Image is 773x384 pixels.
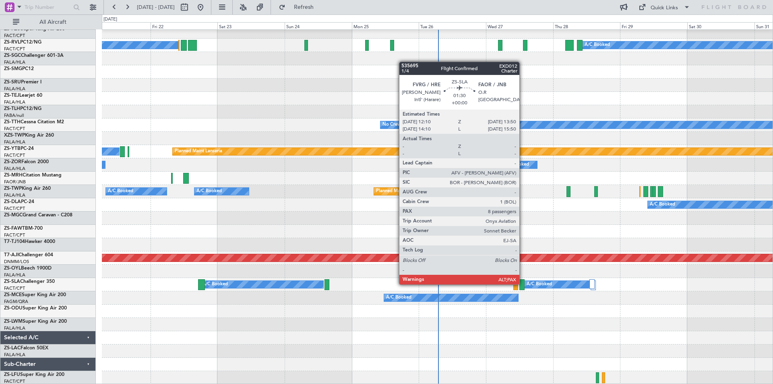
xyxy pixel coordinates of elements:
a: FABA/null [4,112,24,118]
a: FALA/HLA [4,325,25,331]
a: ZS-TLHPC12/NG [4,106,41,111]
span: All Aircraft [21,19,85,25]
span: ZS-LWM [4,319,23,324]
input: Trip Number [25,1,71,13]
a: FALA/HLA [4,192,25,198]
span: ZS-MRH [4,173,23,178]
span: ZS-LAC [4,346,21,351]
a: ZS-ODUSuper King Air 200 [4,306,67,311]
span: ZS-YTB [4,146,21,151]
div: Fri 29 [620,22,687,29]
div: Quick Links [651,4,678,12]
div: Wed 27 [486,22,553,29]
div: Mon 25 [352,22,419,29]
div: [DATE] [103,16,117,23]
div: Sat 23 [217,22,285,29]
a: ZS-TWPKing Air 260 [4,186,51,191]
div: Tue 26 [419,22,486,29]
span: ZS-TWP [4,186,22,191]
a: ZS-FAWTBM-700 [4,226,43,231]
div: A/C Booked [650,199,675,211]
div: A/C Booked [504,159,529,171]
a: ZS-YTBPC-24 [4,146,34,151]
a: FALA/HLA [4,139,25,145]
a: FALA/HLA [4,166,25,172]
div: Planned Maint Lanseria [376,185,424,197]
a: ZS-DLAPC-24 [4,199,34,204]
a: XZS-TWPKing Air 260 [4,133,54,138]
a: FAOR/JNB [4,179,26,185]
span: ZS-SLA [4,279,20,284]
div: Fri 22 [151,22,218,29]
a: ZS-ZORFalcon 2000 [4,160,49,164]
span: [DATE] - [DATE] [137,4,175,11]
a: ZS-TEJLearjet 60 [4,93,42,98]
a: ZS-LFUSuper King Air 200 [4,372,64,377]
span: ZS-MGC [4,213,23,218]
div: Sun 24 [285,22,352,29]
div: No Crew [382,119,401,131]
a: FACT/CPT [4,46,25,52]
button: Quick Links [635,1,694,14]
a: FACT/CPT [4,152,25,158]
span: ZS-OYL [4,266,21,271]
a: ZS-MGCGrand Caravan - C208 [4,213,72,218]
a: FALA/HLA [4,99,25,105]
div: A/C Booked [203,278,228,291]
span: ZS-ODU [4,306,23,311]
div: Planned Maint Lanseria [175,145,222,158]
a: ZS-MRHCitation Mustang [4,173,62,178]
a: ZS-LACFalcon 50EX [4,346,48,351]
a: FALA/HLA [4,86,25,92]
button: All Aircraft [9,16,87,29]
span: ZS-SRU [4,80,21,85]
span: ZS-TEJ [4,93,19,98]
span: ZS-MCE [4,293,22,297]
div: Thu 21 [83,22,151,29]
a: ZS-RVLPC12/NG [4,40,41,45]
a: T7-AJIChallenger 604 [4,253,53,257]
span: ZS-RVL [4,40,20,45]
span: T7-AJI [4,253,19,257]
a: ZS-OYLBeech 1900D [4,266,52,271]
span: T7-TJ104 [4,239,25,244]
span: ZS-SMG [4,66,22,71]
span: ZS-LFU [4,372,20,377]
span: XZS-TWP [4,133,25,138]
span: ZS-ZOR [4,160,21,164]
div: A/C Booked [585,39,610,51]
div: A/C Booked [527,278,552,291]
a: FACT/CPT [4,126,25,132]
a: ZS-SLAChallenger 350 [4,279,55,284]
div: A/C Booked [108,185,133,197]
a: FACT/CPT [4,33,25,39]
a: FACT/CPT [4,285,25,291]
span: ZS-SGC [4,53,21,58]
div: A/C Booked [196,185,222,197]
div: Thu 28 [553,22,620,29]
a: FAGM/QRA [4,299,28,305]
span: ZS-TTH [4,120,21,125]
a: ZS-LWMSuper King Air 200 [4,319,67,324]
button: Refresh [275,1,323,14]
a: ZS-SMGPC12 [4,66,34,71]
a: ZS-MCESuper King Air 200 [4,293,66,297]
a: FACT/CPT [4,232,25,238]
a: FALA/HLA [4,59,25,65]
a: FALA/HLA [4,352,25,358]
span: ZS-FAW [4,226,22,231]
span: ZS-DLA [4,199,21,204]
a: ZS-SRUPremier I [4,80,41,85]
a: DNMM/LOS [4,259,29,265]
a: ZS-SGCChallenger 601-3A [4,53,64,58]
a: FACT/CPT [4,205,25,212]
span: Refresh [287,4,321,10]
a: FALA/HLA [4,272,25,278]
div: Sat 30 [687,22,754,29]
span: ZS-TLH [4,106,20,111]
div: A/C Booked [386,292,411,304]
a: ZS-TTHCessna Citation M2 [4,120,64,125]
a: T7-TJ104Hawker 4000 [4,239,55,244]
